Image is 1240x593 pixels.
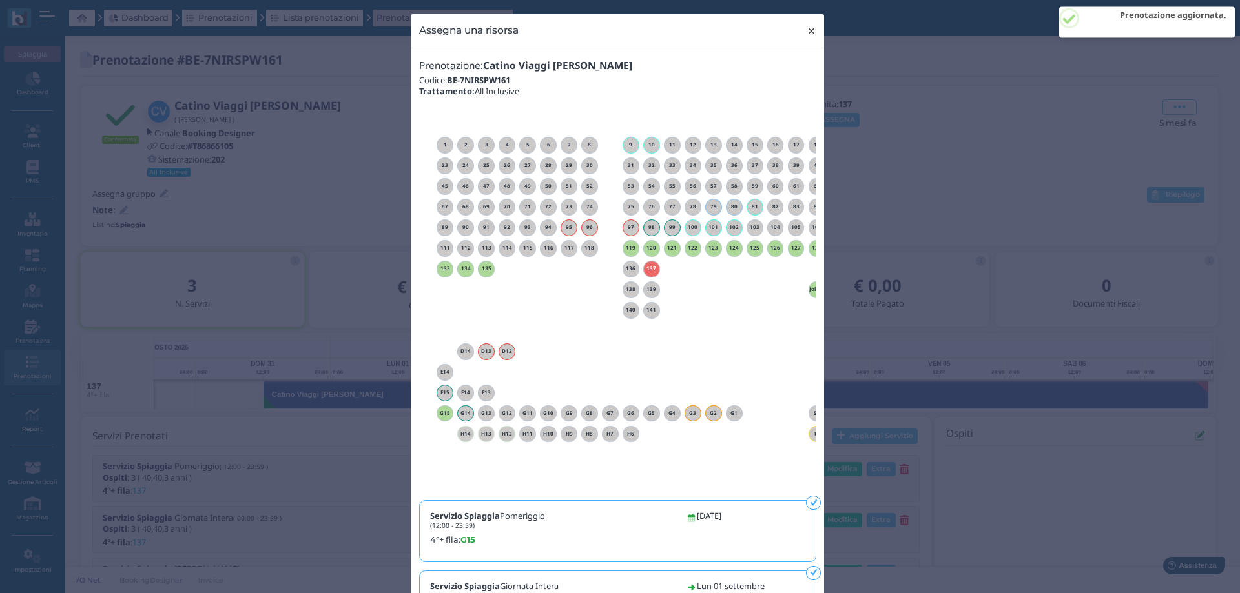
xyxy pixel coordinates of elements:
[664,225,681,230] h6: 99
[664,142,681,148] h6: 11
[437,142,453,148] h6: 1
[623,204,639,210] h6: 75
[581,142,598,148] h6: 8
[519,225,536,230] h6: 93
[726,225,743,230] h6: 102
[685,245,701,251] h6: 122
[602,431,619,437] h6: H7
[581,183,598,189] h6: 52
[767,225,784,230] h6: 104
[643,183,660,189] h6: 54
[705,410,722,416] h6: G2
[457,266,474,272] h6: 134
[685,410,701,416] h6: G3
[561,431,577,437] h6: H9
[457,390,474,396] h6: F14
[561,245,577,251] h6: 117
[483,59,632,72] b: Catino Viaggi [PERSON_NAME]
[581,163,598,168] h6: 30
[623,163,639,168] h6: 31
[478,431,495,437] h6: H13
[499,410,515,416] h6: G12
[747,183,763,189] h6: 59
[623,266,639,272] h6: 136
[419,61,816,72] h4: Prenotazione:
[726,163,743,168] h6: 36
[643,225,660,230] h6: 98
[499,348,515,354] h6: D12
[747,204,763,210] h6: 81
[419,75,816,85] h5: Codice:
[478,410,495,416] h6: G13
[561,142,577,148] h6: 7
[499,225,515,230] h6: 92
[767,183,784,189] h6: 60
[705,225,722,230] h6: 101
[747,225,763,230] h6: 103
[540,410,557,416] h6: G10
[788,142,805,148] h6: 17
[664,204,681,210] h6: 77
[788,183,805,189] h6: 61
[643,307,660,313] h6: 141
[419,86,816,95] h5: All Inclusive
[457,245,474,251] h6: 112
[726,410,743,416] h6: G1
[1120,11,1226,20] h2: Prenotazione aggiornata.
[581,431,598,437] h6: H8
[643,245,660,251] h6: 120
[697,511,721,520] h5: [DATE]
[478,390,495,396] h6: F13
[643,286,660,292] h6: 139
[807,23,816,39] span: ×
[664,163,681,168] h6: 33
[419,85,475,97] b: Trattamento:
[643,266,660,272] h6: 137
[705,142,722,148] h6: 13
[705,204,722,210] h6: 79
[540,431,557,437] h6: H10
[685,142,701,148] h6: 12
[623,431,639,437] h6: H6
[478,348,495,354] h6: D13
[697,581,765,590] h5: Lun 01 settembre
[457,410,474,416] h6: G14
[685,204,701,210] h6: 78
[540,245,557,251] h6: 116
[430,521,475,530] small: (12:00 - 23:59)
[430,511,545,529] h5: Pomeriggio
[747,245,763,251] h6: 125
[540,183,557,189] h6: 50
[457,183,474,189] h6: 46
[726,183,743,189] h6: 58
[540,204,557,210] h6: 72
[726,142,743,148] h6: 14
[478,266,495,272] h6: 135
[664,410,681,416] h6: G4
[664,183,681,189] h6: 55
[726,204,743,210] h6: 80
[478,245,495,251] h6: 113
[664,245,681,251] h6: 121
[602,410,619,416] h6: G7
[447,74,510,86] b: BE-7NIRSPW161
[499,163,515,168] h6: 26
[767,163,784,168] h6: 38
[457,225,474,230] h6: 90
[437,183,453,189] h6: 45
[788,245,805,251] h6: 127
[437,225,453,230] h6: 89
[519,142,536,148] h6: 5
[437,266,453,272] h6: 133
[478,183,495,189] h6: 47
[581,245,598,251] h6: 118
[499,204,515,210] h6: 70
[788,225,805,230] h6: 105
[726,245,743,251] h6: 124
[643,204,660,210] h6: 76
[623,410,639,416] h6: G6
[457,204,474,210] h6: 68
[519,204,536,210] h6: 71
[643,163,660,168] h6: 32
[685,225,701,230] h6: 100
